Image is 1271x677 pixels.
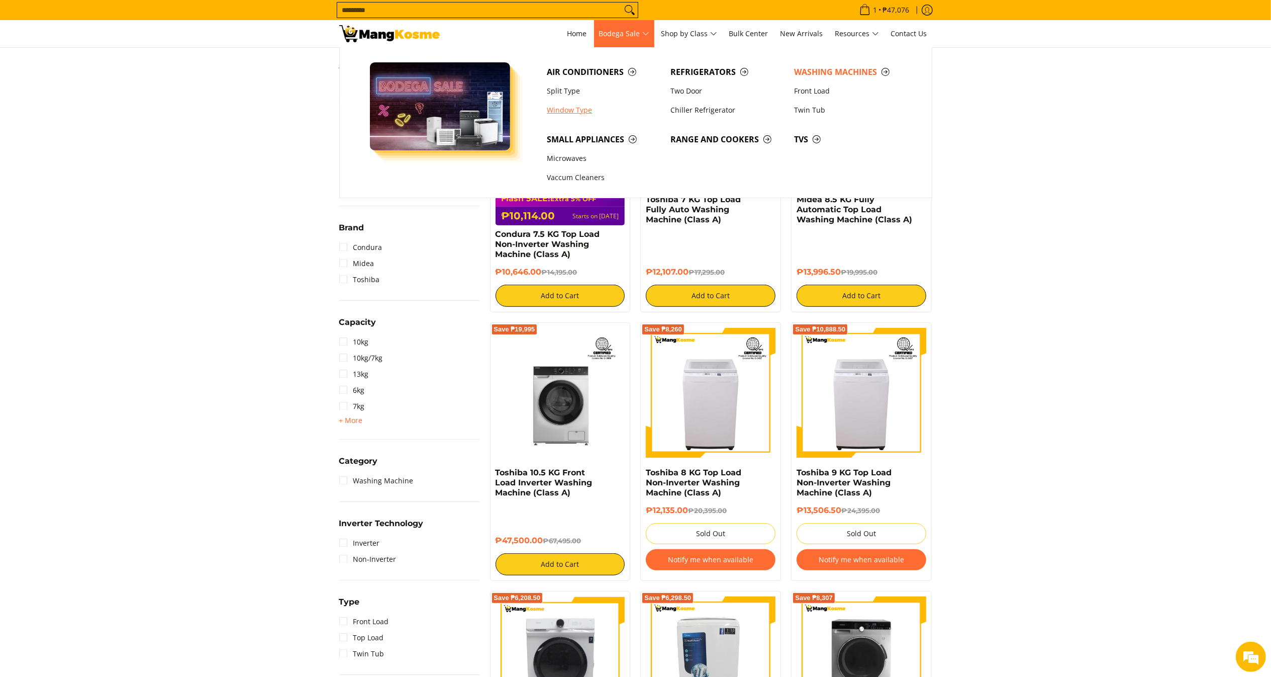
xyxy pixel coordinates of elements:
span: Category [339,457,378,465]
a: Contact Us [886,20,932,47]
h6: ₱47,500.00 [496,536,625,546]
span: Air Conditioners [547,66,660,78]
a: Small Appliances [542,130,665,149]
span: Range and Cookers [670,133,784,146]
a: New Arrivals [775,20,828,47]
button: Add to Cart [646,285,775,307]
summary: Open [339,414,363,427]
a: 13kg [339,366,369,382]
span: Save ₱6,208.50 [494,595,541,601]
a: 6kg [339,382,365,398]
a: Washing Machine [339,473,414,489]
img: Washing Machines l Mang Kosme: Home Appliances Warehouse Sale Partner [339,25,440,42]
span: Washing Machines [794,66,908,78]
span: Brand [339,224,364,232]
span: Bulk Center [729,29,768,38]
a: Toshiba 10.5 KG Front Load Inverter Washing Machine (Class A) [496,468,593,497]
a: Toshiba [339,272,380,288]
button: Sold Out [797,523,926,544]
a: Shop by Class [656,20,722,47]
a: Non-Inverter [339,551,397,567]
del: ₱14,195.00 [542,268,577,276]
a: Top Load [339,630,384,646]
a: Toshiba 9 KG Top Load Non-Inverter Washing Machine (Class A) [797,468,892,497]
h6: ₱12,135.00 [646,505,775,516]
span: Type [339,598,360,606]
a: Range and Cookers [665,130,789,149]
a: Resources [830,20,884,47]
span: Resources [835,28,879,40]
span: Save ₱10,888.50 [795,326,845,332]
summary: Open [339,318,376,334]
span: Save ₱6,298.50 [644,595,691,601]
h6: ₱13,506.50 [797,505,926,516]
del: ₱19,995.00 [841,268,877,276]
span: Inverter Technology [339,520,424,528]
span: TVs [794,133,908,146]
a: Midea 8.5 KG Fully Automatic Top Load Washing Machine (Class A) [797,195,912,224]
a: Twin Tub [789,101,913,120]
a: Air Conditioners [542,62,665,81]
a: Condura 7.5 KG Top Load Non-Inverter Washing Machine (Class A) [496,229,600,259]
a: Toshiba 8 KG Top Load Non-Inverter Washing Machine (Class A) [646,468,741,497]
button: Add to Cart [496,553,625,575]
button: Notify me when available [646,549,775,570]
a: Window Type [542,101,665,120]
a: TVs [789,130,913,149]
span: Home [567,29,587,38]
button: Add to Cart [496,285,625,307]
img: Toshiba 9 KG Top Load Non-Inverter Washing Machine (Class A) [797,328,926,458]
span: Save ₱19,995 [494,326,535,332]
a: Microwaves [542,149,665,168]
a: Condura [339,239,382,256]
img: Toshiba 10.5 KG Front Load Inverter Washing Machine (Class A) [496,328,625,458]
span: Refrigerators [670,66,784,78]
del: ₱24,395.00 [841,506,880,515]
textarea: Type your message and hit 'Enter' [5,275,191,310]
a: Two Door [665,81,789,101]
button: Add to Cart [797,285,926,307]
div: Chat with us now [52,56,169,69]
a: Home [562,20,592,47]
a: Washing Machines [789,62,913,81]
span: Bodega Sale [599,28,649,40]
span: We're online! [58,127,139,228]
div: Minimize live chat window [165,5,189,29]
a: Bulk Center [724,20,773,47]
span: Save ₱8,260 [644,326,682,332]
summary: Open [339,598,360,614]
button: Notify me when available [797,549,926,570]
span: • [856,5,913,16]
span: Shop by Class [661,28,717,40]
nav: Main Menu [450,20,932,47]
a: Toshiba 7 KG Top Load Fully Auto Washing Machine (Class A) [646,195,741,224]
a: Inverter [339,535,380,551]
h6: ₱13,996.50 [797,267,926,277]
span: 1 [872,7,879,14]
del: ₱17,295.00 [689,268,725,276]
a: Midea [339,256,374,272]
a: Front Load [339,614,389,630]
span: ₱47,076 [882,7,911,14]
a: Bodega Sale [594,20,654,47]
a: Vaccum Cleaners [542,168,665,188]
span: Capacity [339,318,376,326]
summary: Open [339,520,424,535]
span: Contact Us [891,29,927,38]
span: Save ₱8,307 [795,595,833,601]
a: 10kg/7kg [339,350,383,366]
span: + More [339,416,363,425]
img: Bodega Sale [370,62,511,150]
a: Refrigerators [665,62,789,81]
a: 10kg [339,334,369,350]
del: ₱67,495.00 [543,537,581,545]
button: Sold Out [646,523,775,544]
a: Front Load [789,81,913,101]
span: Small Appliances [547,133,660,146]
button: Search [622,3,638,18]
a: Twin Tub [339,646,384,662]
h6: ₱12,107.00 [646,267,775,277]
summary: Open [339,457,378,473]
a: Split Type [542,81,665,101]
